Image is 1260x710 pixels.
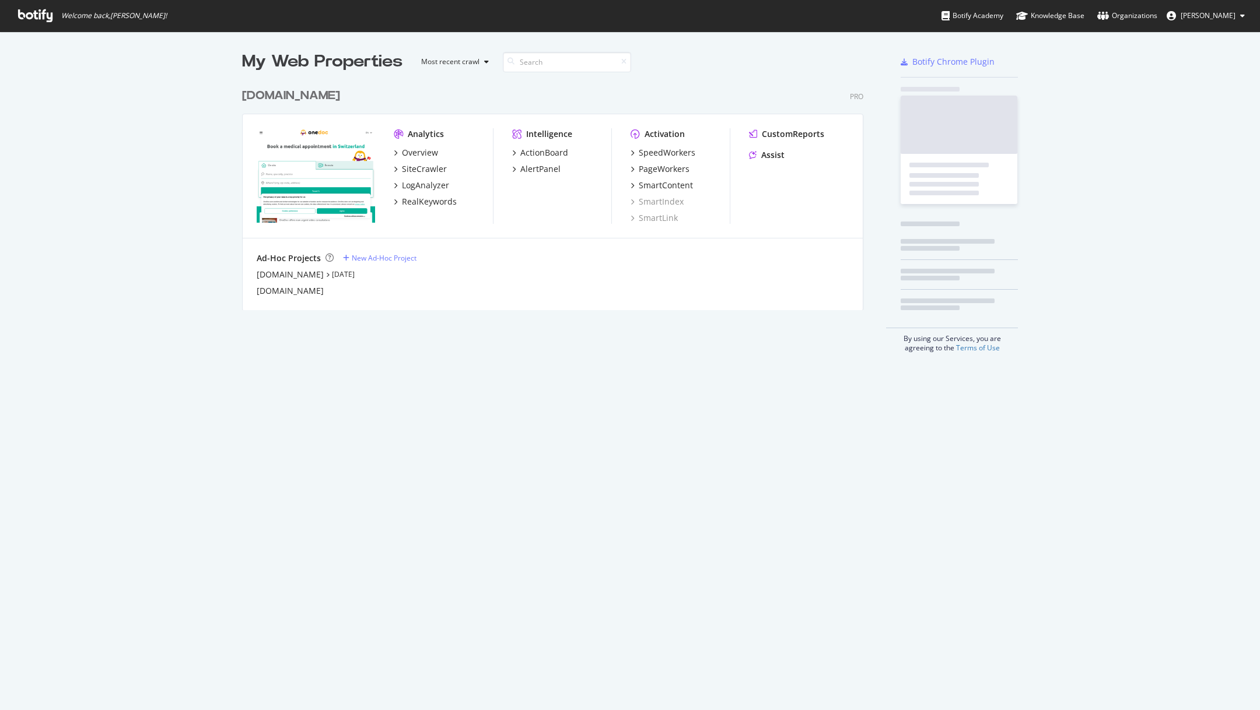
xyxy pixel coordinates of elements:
[402,147,438,159] div: Overview
[242,87,345,104] a: [DOMAIN_NAME]
[503,52,631,72] input: Search
[639,147,695,159] div: SpeedWorkers
[631,147,695,159] a: SpeedWorkers
[512,163,561,175] a: AlertPanel
[394,147,438,159] a: Overview
[762,128,824,140] div: CustomReports
[257,128,375,223] img: onedoc.ch
[1097,10,1157,22] div: Organizations
[412,52,494,71] button: Most recent crawl
[1016,10,1084,22] div: Knowledge Base
[520,147,568,159] div: ActionBoard
[394,196,457,208] a: RealKeywords
[631,212,678,224] a: SmartLink
[886,328,1018,353] div: By using our Services, you are agreeing to the
[257,252,321,264] div: Ad-Hoc Projects
[749,128,824,140] a: CustomReports
[257,285,324,297] a: [DOMAIN_NAME]
[242,50,402,73] div: My Web Properties
[631,196,684,208] a: SmartIndex
[639,163,689,175] div: PageWorkers
[631,163,689,175] a: PageWorkers
[956,343,1000,353] a: Terms of Use
[402,196,457,208] div: RealKeywords
[408,128,444,140] div: Analytics
[526,128,572,140] div: Intelligence
[912,56,995,68] div: Botify Chrome Plugin
[639,180,693,191] div: SmartContent
[1181,10,1235,20] span: Alexie Barthélemy
[520,163,561,175] div: AlertPanel
[394,163,447,175] a: SiteCrawler
[402,163,447,175] div: SiteCrawler
[352,253,416,263] div: New Ad-Hoc Project
[850,92,863,101] div: Pro
[257,269,324,280] a: [DOMAIN_NAME]
[242,73,873,310] div: grid
[332,269,355,279] a: [DATE]
[394,180,449,191] a: LogAnalyzer
[942,10,1003,22] div: Botify Academy
[901,56,995,68] a: Botify Chrome Plugin
[343,253,416,263] a: New Ad-Hoc Project
[1157,6,1254,25] button: [PERSON_NAME]
[242,87,340,104] div: [DOMAIN_NAME]
[761,149,785,161] div: Assist
[749,149,785,161] a: Assist
[61,11,167,20] span: Welcome back, [PERSON_NAME] !
[512,147,568,159] a: ActionBoard
[631,180,693,191] a: SmartContent
[421,58,480,65] div: Most recent crawl
[402,180,449,191] div: LogAnalyzer
[645,128,685,140] div: Activation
